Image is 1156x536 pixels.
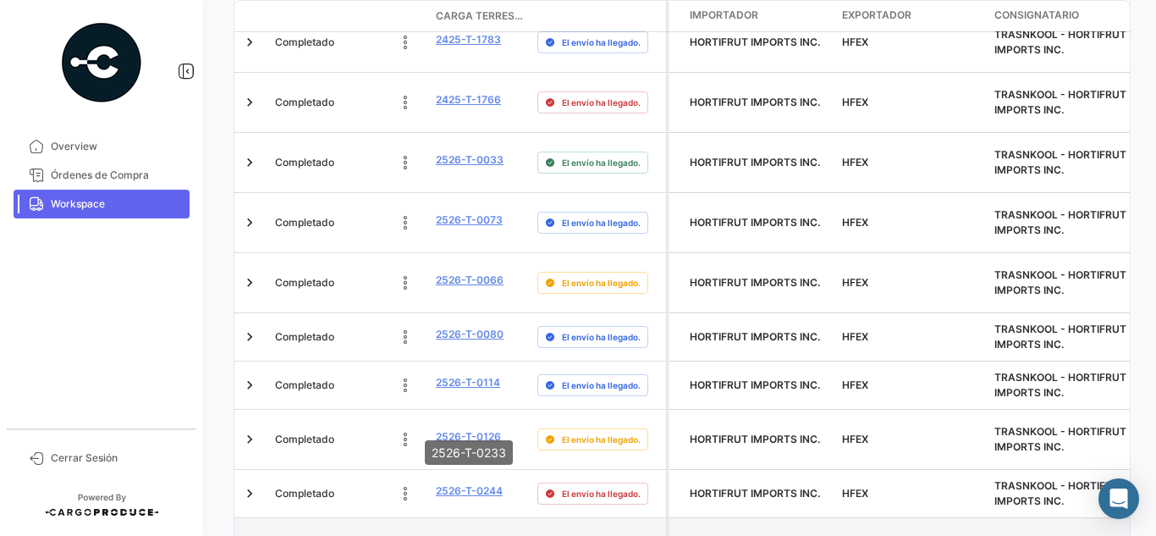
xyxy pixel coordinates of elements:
span: HFEX [842,330,868,343]
span: HFEX [842,276,868,289]
a: Overview [14,132,190,161]
a: Workspace [14,190,190,218]
a: 2526-T-0033 [436,152,504,168]
a: 2425-T-1783 [436,32,501,47]
datatable-header-cell: Consignatario [988,1,1140,31]
datatable-header-cell: Estado [268,9,429,23]
span: El envío ha llegado. [562,379,641,392]
img: powered-by.png [59,20,144,105]
span: HFEX [842,96,868,108]
span: Completado [275,95,334,110]
span: Carga Terrestre # [436,8,524,24]
span: HORTIFRUT IMPORTS INC. [690,276,820,289]
span: Órdenes de Compra [51,168,183,183]
span: TRASNKOOL - HORTIFRUT IMPORTS INC. [994,148,1126,176]
span: Completado [275,378,334,393]
span: HORTIFRUT IMPORTS INC. [690,36,820,48]
a: Expand/Collapse Row [241,431,258,448]
a: Expand/Collapse Row [241,329,258,345]
span: HORTIFRUT IMPORTS INC. [690,330,820,343]
span: Completado [275,329,334,345]
span: Completado [275,486,334,501]
span: HFEX [842,156,868,169]
span: El envío ha llegado. [562,433,641,446]
span: El envío ha llegado. [562,96,641,109]
span: HFEX [842,487,868,500]
span: Overview [51,139,183,154]
span: HFEX [842,379,868,391]
a: Expand/Collapse Row [241,377,258,394]
span: HORTIFRUT IMPORTS INC. [690,487,820,500]
a: 2526-T-0114 [436,375,500,390]
span: HORTIFRUT IMPORTS INC. [690,433,820,445]
datatable-header-cell: Exportador [835,1,988,31]
a: 2526-T-0080 [436,327,504,342]
span: TRASNKOOL - HORTIFRUT IMPORTS INC. [994,371,1126,399]
span: TRASNKOOL - HORTIFRUT IMPORTS INC. [994,323,1126,351]
a: Expand/Collapse Row [241,274,258,291]
span: Cerrar Sesión [51,450,183,466]
a: 2425-T-1766 [436,92,501,108]
datatable-header-cell: Delay Status [531,9,666,23]
span: Importador [690,8,758,23]
span: El envío ha llegado. [562,276,641,290]
datatable-header-cell: Carga Terrestre # [429,2,531,30]
span: HORTIFRUT IMPORTS INC. [690,96,820,108]
span: TRASNKOOL - HORTIFRUT IMPORTS INC. [994,268,1126,296]
a: Expand/Collapse Row [241,154,258,171]
span: HORTIFRUT IMPORTS INC. [690,379,820,391]
span: TRASNKOOL - HORTIFRUT IMPORTS INC. [994,88,1126,116]
span: HFEX [842,216,868,229]
a: Expand/Collapse Row [241,485,258,502]
span: Completado [275,35,334,50]
span: TRASNKOOL - HORTIFRUT IMPORTS INC. [994,479,1126,507]
span: TRASNKOOL - HORTIFRUT IMPORTS INC. [994,208,1126,236]
span: HORTIFRUT IMPORTS INC. [690,216,820,229]
span: El envío ha llegado. [562,216,641,229]
span: HFEX [842,36,868,48]
span: HORTIFRUT IMPORTS INC. [690,156,820,169]
div: 2526-T-0233 [425,440,513,465]
span: Workspace [51,196,183,212]
span: HFEX [842,433,868,445]
span: Consignatario [994,8,1079,23]
a: 2526-T-0244 [436,484,503,499]
span: Completado [275,275,334,290]
a: Expand/Collapse Row [241,94,258,111]
span: Completado [275,155,334,170]
a: 2526-T-0073 [436,213,503,228]
span: El envío ha llegado. [562,36,641,49]
span: El envío ha llegado. [562,330,641,344]
a: Órdenes de Compra [14,161,190,190]
a: 2526-T-0066 [436,273,504,288]
datatable-header-cell: Importador [683,1,835,31]
div: Abrir Intercom Messenger [1098,478,1139,519]
span: TRASNKOOL - HORTIFRUT IMPORTS INC. [994,425,1126,453]
a: Expand/Collapse Row [241,34,258,51]
span: Completado [275,215,334,230]
a: Expand/Collapse Row [241,214,258,231]
span: Exportador [842,8,911,23]
span: El envío ha llegado. [562,487,641,500]
span: El envío ha llegado. [562,156,641,169]
span: Completado [275,432,334,447]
